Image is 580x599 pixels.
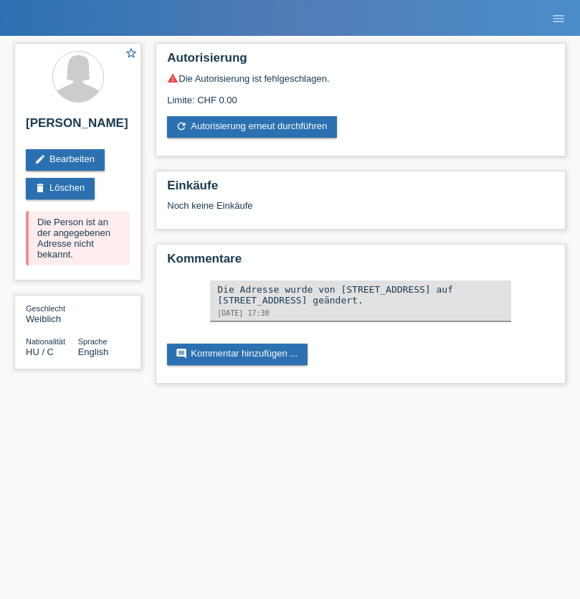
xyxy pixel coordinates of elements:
i: delete [34,182,46,194]
span: Ungarn / C / 01.07.2021 [26,346,54,357]
span: Geschlecht [26,304,65,313]
h2: Kommentare [167,252,554,273]
div: Noch keine Einkäufe [167,200,554,222]
a: refreshAutorisierung erneut durchführen [167,116,337,138]
div: Die Adresse wurde von [STREET_ADDRESS] auf [STREET_ADDRESS] geändert. [217,284,504,306]
a: menu [544,14,573,22]
a: editBearbeiten [26,149,105,171]
h2: Autorisierung [167,51,554,72]
div: Weiblich [26,303,78,324]
span: Nationalität [26,337,65,346]
div: Die Person ist an der angegebenen Adresse nicht bekannt. [26,211,130,265]
span: Sprache [78,337,108,346]
i: refresh [176,121,187,132]
i: edit [34,154,46,165]
div: Die Autorisierung ist fehlgeschlagen. [167,72,554,84]
a: commentKommentar hinzufügen ... [167,344,308,365]
i: star_border [125,47,138,60]
i: warning [167,72,179,84]
span: English [78,346,109,357]
i: comment [176,348,187,359]
a: deleteLöschen [26,178,95,199]
i: menu [551,11,566,26]
h2: [PERSON_NAME] [26,116,130,138]
div: Limite: CHF 0.00 [167,84,554,105]
a: star_border [125,47,138,62]
h2: Einkäufe [167,179,554,200]
div: [DATE] 17:30 [217,309,504,317]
